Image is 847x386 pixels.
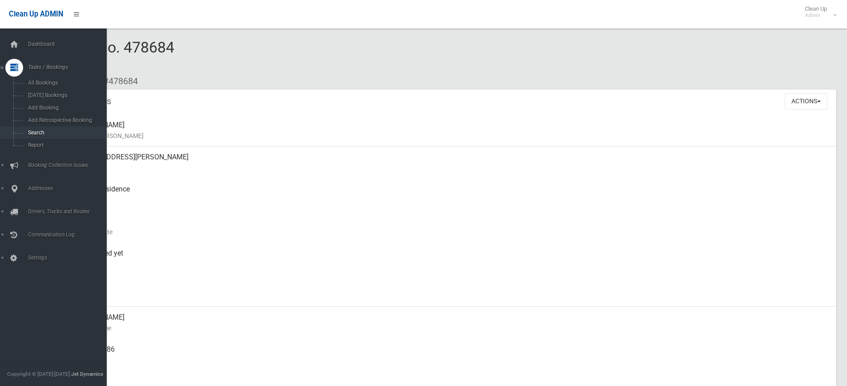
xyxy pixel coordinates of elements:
[71,227,829,237] small: Collection Date
[71,259,829,269] small: Collected At
[39,38,174,73] span: Booking No. 478684
[25,162,113,168] span: Booking Collection Issues
[71,130,829,141] small: Name of [PERSON_NAME]
[800,5,836,19] span: Clean Up
[71,146,829,179] div: [STREET_ADDRESS][PERSON_NAME]
[25,41,113,47] span: Dashboard
[71,179,829,211] div: Front of Residence
[71,291,829,301] small: Zone
[71,114,829,146] div: [PERSON_NAME]
[25,130,106,136] span: Search
[97,73,138,89] li: #478684
[71,275,829,307] div: [DATE]
[785,93,827,110] button: Actions
[71,243,829,275] div: Not collected yet
[25,185,113,191] span: Addresses
[25,117,106,123] span: Add Retrospective Booking
[71,323,829,333] small: Contact Name
[71,211,829,243] div: [DATE]
[71,371,103,377] strong: Jet Dynamics
[9,10,63,18] span: Clean Up ADMIN
[71,195,829,205] small: Pickup Point
[25,92,106,98] span: [DATE] Bookings
[71,355,829,366] small: Mobile
[25,142,106,148] span: Report
[71,163,829,173] small: Address
[25,232,113,238] span: Communication Log
[25,255,113,261] span: Settings
[71,307,829,339] div: [PERSON_NAME]
[25,208,113,215] span: Drivers, Trucks and Routes
[25,64,113,70] span: Tasks / Bookings
[25,105,106,111] span: Add Booking
[71,339,829,371] div: 0414 343 986
[805,12,827,19] small: Admin
[7,371,70,377] span: Copyright © [DATE]-[DATE]
[25,80,106,86] span: All Bookings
